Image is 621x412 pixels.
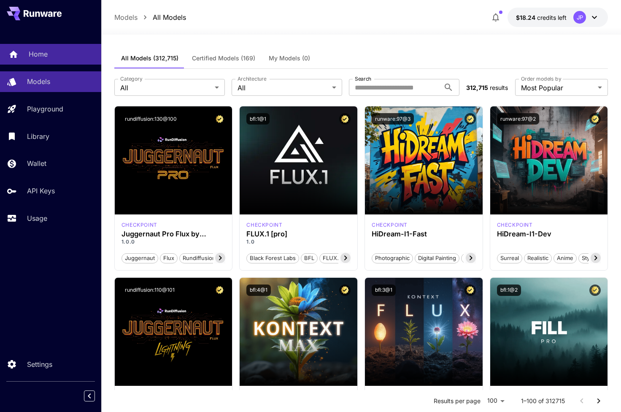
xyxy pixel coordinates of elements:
[372,221,408,229] p: checkpoint
[573,11,586,24] div: JP
[90,388,101,404] div: Collapse sidebar
[246,230,351,238] h3: FLUX.1 [pro]
[246,221,282,229] p: checkpoint
[462,254,488,263] span: Fantasy
[180,254,219,263] span: rundiffusion
[120,83,211,93] span: All
[27,186,55,196] p: API Keys
[179,252,219,263] button: rundiffusion
[114,12,186,22] nav: breadcrumb
[464,113,476,125] button: Certified Model – Vetted for best performance and includes a commercial license.
[238,75,266,82] label: Architecture
[497,254,522,263] span: Surreal
[160,254,177,263] span: flux
[122,254,158,263] span: juggernaut
[246,252,299,263] button: Black Forest Labs
[521,83,594,93] span: Most Popular
[521,75,561,82] label: Order models by
[29,49,48,59] p: Home
[484,395,508,407] div: 100
[554,254,576,263] span: Anime
[121,113,180,125] button: rundiffusion:130@100
[589,113,601,125] button: Certified Model – Vetted for best performance and includes a commercial license.
[121,54,178,62] span: All Models (312,715)
[497,221,533,229] p: checkpoint
[27,104,63,114] p: Playground
[27,158,46,168] p: Wallet
[27,76,50,87] p: Models
[84,390,95,401] button: Collapse sidebar
[246,113,270,125] button: bfl:1@1
[121,221,157,229] div: FLUX.1 D
[27,131,49,141] p: Library
[320,254,358,263] span: FLUX.1 [pro]
[372,113,414,125] button: runware:97@3
[590,393,607,409] button: Go to next page
[553,252,577,263] button: Anime
[579,254,605,263] span: Stylized
[121,252,158,263] button: juggernaut
[153,12,186,22] a: All Models
[497,113,539,125] button: runware:97@2
[301,254,317,263] span: BFL
[497,285,521,296] button: bfl:1@2
[372,230,476,238] h3: HiDream-I1-Fast
[537,14,567,21] span: credits left
[516,14,537,21] span: $18.24
[415,252,459,263] button: Digital Painting
[27,359,52,369] p: Settings
[319,252,359,263] button: FLUX.1 [pro]
[516,13,567,22] div: $18.2406
[246,221,282,229] div: fluxpro
[214,113,225,125] button: Certified Model – Vetted for best performance and includes a commercial license.
[415,254,459,263] span: Digital Painting
[121,230,226,238] h3: Juggernaut Pro Flux by RunDiffusion
[497,230,601,238] h3: HiDream-I1-Dev
[490,84,508,91] span: results
[247,254,299,263] span: Black Forest Labs
[466,84,488,91] span: 312,715
[521,397,565,405] p: 1–100 of 312715
[524,252,552,263] button: Realistic
[339,285,351,296] button: Certified Model – Vetted for best performance and includes a commercial license.
[121,238,226,246] p: 1.0.0
[120,75,143,82] label: Category
[214,285,225,296] button: Certified Model – Vetted for best performance and includes a commercial license.
[355,75,371,82] label: Search
[524,254,551,263] span: Realistic
[121,221,157,229] p: checkpoint
[238,83,329,93] span: All
[461,252,488,263] button: Fantasy
[121,285,178,296] button: rundiffusion:110@101
[497,221,533,229] div: HiDream Dev
[246,285,271,296] button: bfl:4@1
[508,8,608,27] button: $18.2406JP
[339,113,351,125] button: Certified Model – Vetted for best performance and includes a commercial license.
[372,254,413,263] span: Photographic
[246,238,351,246] p: 1.0
[372,285,396,296] button: bfl:3@1
[269,54,310,62] span: My Models (0)
[114,12,138,22] a: Models
[301,252,318,263] button: BFL
[589,285,601,296] button: Certified Model – Vetted for best performance and includes a commercial license.
[578,252,605,263] button: Stylized
[372,252,413,263] button: Photographic
[27,213,47,223] p: Usage
[160,252,178,263] button: flux
[192,54,255,62] span: Certified Models (169)
[464,285,476,296] button: Certified Model – Vetted for best performance and includes a commercial license.
[497,252,522,263] button: Surreal
[372,221,408,229] div: HiDream Fast
[434,397,481,405] p: Results per page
